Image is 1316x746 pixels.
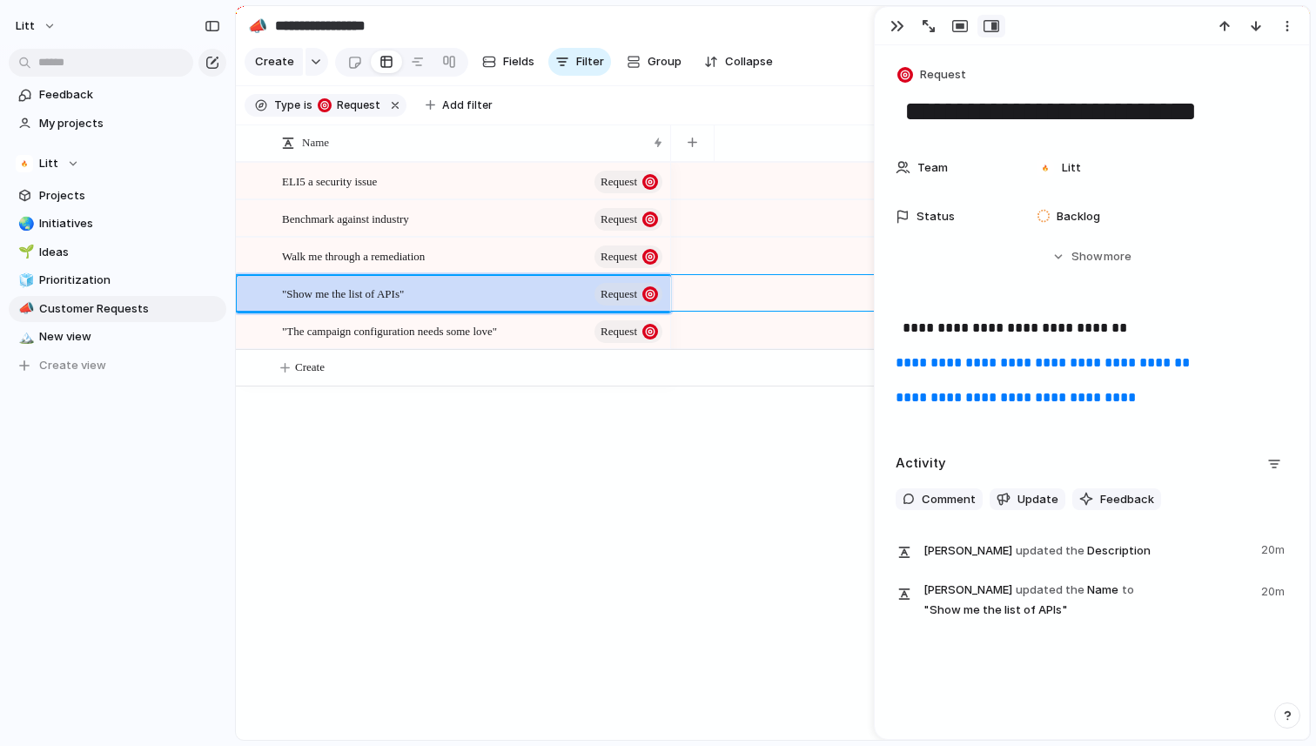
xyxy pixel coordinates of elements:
span: Prioritization [39,272,220,289]
span: Litt [39,155,58,172]
button: 🧊 [16,272,33,289]
span: Name "Show me the list of APIs" [923,580,1251,619]
button: Request [594,320,662,343]
span: Benchmark against industry [282,208,409,228]
span: Request [601,282,637,306]
span: Group [648,53,681,71]
button: 📣 [16,300,33,318]
div: 🌱 [18,242,30,262]
a: 📣Customer Requests [9,296,226,322]
div: 📣 [248,14,267,37]
button: is [300,96,316,115]
span: ELI5 a security issue [282,171,377,191]
span: [PERSON_NAME] [923,581,1012,599]
button: 📣 [244,12,272,40]
span: Initiatives [39,215,220,232]
span: Create [295,359,325,376]
button: Litt [8,12,65,40]
span: more [1104,248,1131,265]
span: Request [332,97,380,113]
span: Request [601,207,637,232]
div: 🌏 [18,214,30,234]
button: Collapse [697,48,780,76]
button: Request [594,283,662,306]
button: Request [594,171,662,193]
h2: Activity [896,454,946,474]
span: 20m [1261,538,1288,559]
a: 🧊Prioritization [9,267,226,293]
span: updated the [1016,581,1084,599]
div: 🏔️ [18,327,30,347]
button: Filter [548,48,611,76]
span: Backlog [1057,208,1100,225]
button: Add filter [415,93,503,118]
span: Add filter [442,97,493,113]
span: Create [255,53,294,71]
span: Request [920,66,966,84]
span: Ideas [39,244,220,261]
button: Litt [9,151,226,177]
span: Litt [1062,159,1081,177]
button: Request [594,245,662,268]
button: Group [618,48,690,76]
a: 🌏Initiatives [9,211,226,237]
span: Collapse [725,53,773,71]
span: Type [274,97,300,113]
span: Feedback [39,86,220,104]
button: Create view [9,353,226,379]
span: Projects [39,187,220,205]
span: [PERSON_NAME] [923,542,1012,560]
button: Comment [896,488,983,511]
span: Customer Requests [39,300,220,318]
span: Name [302,134,329,151]
span: Request [601,170,637,194]
button: Update [990,488,1065,511]
span: Update [1017,491,1058,508]
span: Status [916,208,955,225]
a: Projects [9,183,226,209]
span: "The campaign configuration needs some love" [282,320,497,340]
span: New view [39,328,220,346]
span: Request [601,245,637,269]
a: My projects [9,111,226,137]
span: Team [917,159,948,177]
span: "Show me the list of APIs" [282,283,404,303]
button: Fields [475,48,541,76]
span: Filter [576,53,604,71]
span: Description [923,538,1251,562]
span: Feedback [1100,491,1154,508]
button: Showmore [896,241,1288,272]
span: Fields [503,53,534,71]
button: Create [245,48,303,76]
span: Request [601,319,637,344]
span: to [1122,581,1134,599]
div: 🧊 [18,271,30,291]
span: Create view [39,357,106,374]
button: Feedback [1072,488,1161,511]
span: Show [1071,248,1103,265]
span: Comment [922,491,976,508]
span: Litt [16,17,35,35]
a: 🌱Ideas [9,239,226,265]
a: 🏔️New view [9,324,226,350]
button: Request [314,96,384,115]
span: Walk me through a remediation [282,245,425,265]
span: My projects [39,115,220,132]
button: 🌱 [16,244,33,261]
span: updated the [1016,542,1084,560]
button: 🌏 [16,215,33,232]
button: 🏔️ [16,328,33,346]
span: is [304,97,312,113]
button: Request [594,208,662,231]
a: Feedback [9,82,226,108]
span: 20m [1261,580,1288,601]
div: 📣 [18,299,30,319]
button: Request [894,63,971,88]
